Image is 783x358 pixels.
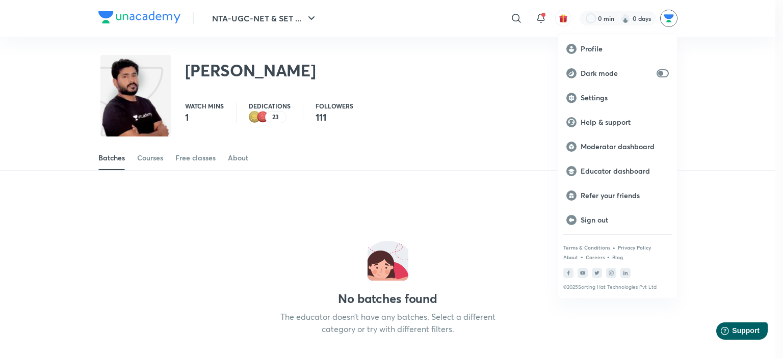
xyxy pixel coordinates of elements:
a: Help & support [558,110,677,134]
div: • [607,252,610,261]
a: Profile [558,37,677,61]
div: • [580,252,584,261]
p: © 2025 Sorting Hat Technologies Pvt Ltd [563,284,672,290]
a: Careers [586,254,605,260]
p: Sign out [581,215,669,225]
p: Educator dashboard [581,167,669,176]
a: Educator dashboard [558,159,677,183]
p: Profile [581,44,669,53]
p: Moderator dashboard [581,142,669,151]
p: Settings [581,93,669,102]
a: About [563,254,578,260]
iframe: Help widget launcher [692,318,772,347]
a: Terms & Conditions [563,244,610,251]
a: Settings [558,86,677,110]
a: Privacy Policy [618,244,651,251]
a: Refer your friends [558,183,677,208]
p: Refer your friends [581,191,669,200]
a: Blog [612,254,623,260]
p: Dark mode [581,69,652,78]
div: • [612,243,616,252]
p: Help & support [581,118,669,127]
a: Moderator dashboard [558,134,677,159]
